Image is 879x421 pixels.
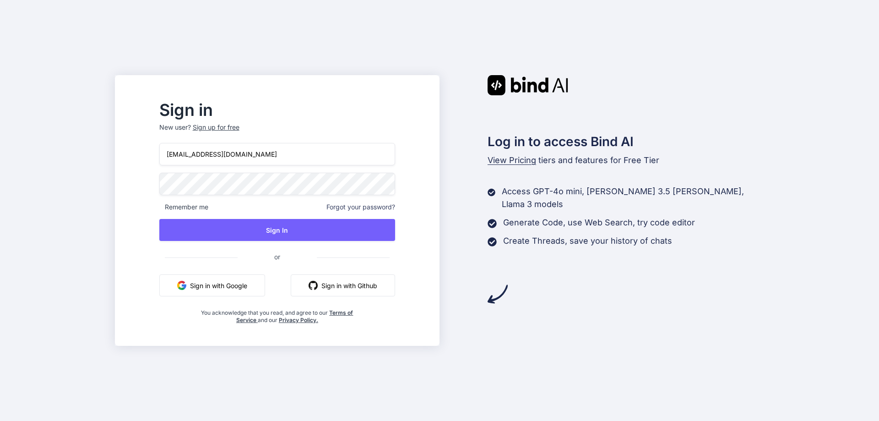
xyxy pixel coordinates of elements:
img: github [309,281,318,290]
a: Terms of Service [236,309,353,323]
p: New user? [159,123,395,143]
h2: Log in to access Bind AI [488,132,764,151]
p: Generate Code, use Web Search, try code editor [503,216,695,229]
p: tiers and features for Free Tier [488,154,764,167]
span: Forgot your password? [326,202,395,212]
button: Sign In [159,219,395,241]
img: google [177,281,186,290]
button: Sign in with Google [159,274,265,296]
span: Remember me [159,202,208,212]
div: You acknowledge that you read, and agree to our and our [199,304,356,324]
img: Bind AI logo [488,75,568,95]
button: Sign in with Github [291,274,395,296]
div: Sign up for free [193,123,239,132]
img: arrow [488,284,508,304]
span: or [238,246,317,268]
p: Access GPT-4o mini, [PERSON_NAME] 3.5 [PERSON_NAME], Llama 3 models [502,185,764,211]
span: View Pricing [488,155,536,165]
input: Login or Email [159,143,395,165]
h2: Sign in [159,103,395,117]
a: Privacy Policy. [279,317,318,323]
p: Create Threads, save your history of chats [503,235,672,247]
